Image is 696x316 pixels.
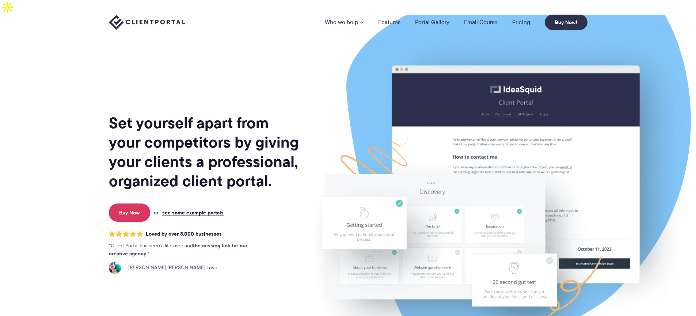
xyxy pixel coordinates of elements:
a: Features [378,19,400,25]
a: Pricing [512,19,530,25]
span: Loved by over 8,000 businesses [146,231,222,237]
a: see some example portals [162,209,224,216]
a: Who we help [325,19,364,25]
a: Email Course [464,19,498,25]
span: or [154,209,159,216]
p: Client Portal has been a lifesaver and . [109,242,262,258]
a: Buy Now! [545,15,587,30]
a: Buy Now [109,203,150,222]
a: Portal Gallery [415,19,449,25]
h1: Set yourself apart from your competitors by giving your clients a professional, organized client ... [109,113,300,191]
strong: the missing link for our creative agency [109,241,247,258]
span: [PERSON_NAME] [PERSON_NAME] Love [124,264,217,272]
